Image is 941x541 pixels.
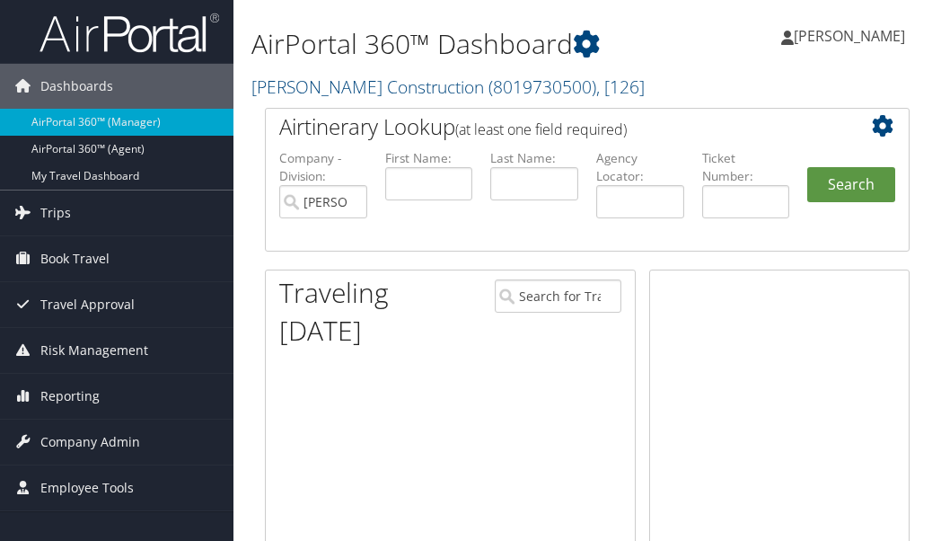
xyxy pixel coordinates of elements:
span: Employee Tools [40,466,134,510]
img: airportal-logo.png [40,12,219,54]
label: Ticket Number: [702,149,790,186]
span: ( 8019730500 ) [488,75,596,99]
label: Last Name: [490,149,578,167]
h2: Airtinerary Lookup [279,111,841,142]
span: Company Admin [40,420,140,465]
label: Agency Locator: [596,149,684,186]
input: Search for Traveler [495,279,621,313]
span: Travel Approval [40,282,135,327]
span: Reporting [40,374,100,419]
span: Dashboards [40,64,113,109]
span: Book Travel [40,236,110,281]
span: (at least one field required) [455,120,627,139]
a: [PERSON_NAME] Construction [251,75,645,99]
span: Trips [40,191,71,235]
h1: AirPortal 360™ Dashboard [251,25,699,63]
span: Risk Management [40,328,148,373]
h1: Traveling [DATE] [279,274,468,350]
span: , [ 126 ] [596,75,645,99]
label: Company - Division: [279,149,367,186]
label: First Name: [385,149,473,167]
button: Search [807,167,895,203]
a: [PERSON_NAME] [781,9,923,63]
span: [PERSON_NAME] [794,26,905,46]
